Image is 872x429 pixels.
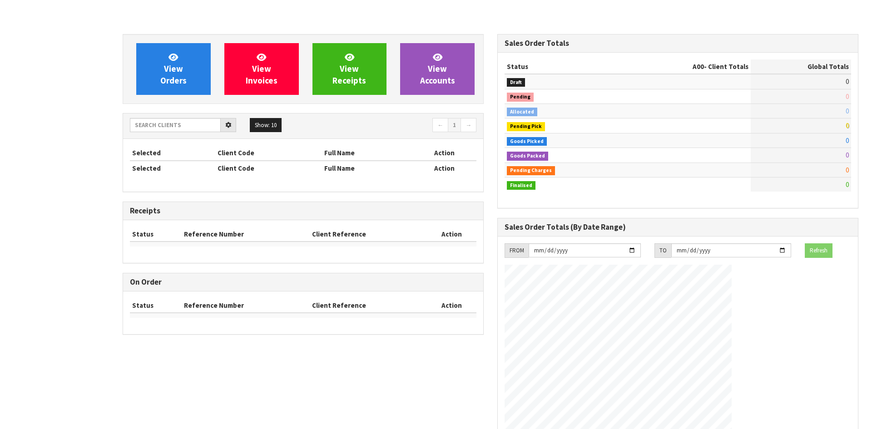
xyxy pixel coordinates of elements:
[846,166,849,174] span: 0
[507,181,535,190] span: Finalised
[130,161,215,175] th: Selected
[654,243,671,258] div: TO
[751,59,851,74] th: Global Totals
[846,180,849,189] span: 0
[130,298,182,313] th: Status
[420,52,455,86] span: View Accounts
[507,137,547,146] span: Goods Picked
[130,278,476,286] h3: On Order
[507,108,537,117] span: Allocated
[412,161,476,175] th: Action
[310,298,426,313] th: Client Reference
[805,243,832,258] button: Refresh
[130,227,182,242] th: Status
[505,39,851,48] h3: Sales Order Totals
[224,43,299,95] a: ViewInvoices
[693,62,704,71] span: A00
[505,243,529,258] div: FROM
[412,146,476,160] th: Action
[322,146,412,160] th: Full Name
[312,43,387,95] a: ViewReceipts
[507,78,525,87] span: Draft
[846,151,849,159] span: 0
[846,92,849,101] span: 0
[461,118,476,133] a: →
[505,59,619,74] th: Status
[400,43,475,95] a: ViewAccounts
[182,298,310,313] th: Reference Number
[448,118,461,133] a: 1
[846,136,849,145] span: 0
[426,227,476,242] th: Action
[130,118,221,132] input: Search clients
[426,298,476,313] th: Action
[136,43,211,95] a: ViewOrders
[310,227,426,242] th: Client Reference
[332,52,366,86] span: View Receipts
[846,121,849,130] span: 0
[507,93,534,102] span: Pending
[432,118,448,133] a: ←
[250,118,282,133] button: Show: 10
[507,166,555,175] span: Pending Charges
[130,146,215,160] th: Selected
[505,223,851,232] h3: Sales Order Totals (By Date Range)
[310,118,476,134] nav: Page navigation
[246,52,277,86] span: View Invoices
[619,59,751,74] th: - Client Totals
[322,161,412,175] th: Full Name
[160,52,187,86] span: View Orders
[215,146,322,160] th: Client Code
[507,122,545,131] span: Pending Pick
[846,77,849,86] span: 0
[130,207,476,215] h3: Receipts
[182,227,310,242] th: Reference Number
[215,161,322,175] th: Client Code
[507,152,548,161] span: Goods Packed
[846,107,849,115] span: 0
